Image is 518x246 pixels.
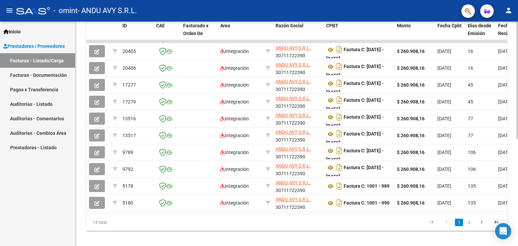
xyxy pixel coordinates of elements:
[335,44,344,55] i: Descargar documento
[344,201,390,206] strong: Factura C: 1001 - 990
[468,82,473,88] span: 45
[273,19,323,48] datatable-header-cell: Razón Social
[220,23,230,28] span: Area
[276,112,321,126] div: 30711722390
[464,217,474,228] li: page 2
[220,116,249,121] span: Integración
[397,99,425,104] strong: $ 260.908,16
[437,150,451,155] span: [DATE]
[122,65,136,71] span: 20406
[397,183,425,189] strong: $ 260.908,16
[465,219,473,226] a: 2
[498,49,512,54] span: [DATE]
[397,116,425,121] strong: $ 260.908,16
[498,183,512,189] span: [DATE]
[397,82,425,88] strong: $ 260.908,16
[335,145,344,156] i: Descargar documento
[122,116,136,121] span: 13516
[3,42,65,50] span: Prestadores / Proveedores
[326,115,384,129] strong: Factura C: [DATE] - [DATE]
[498,116,512,121] span: [DATE]
[468,23,491,36] span: Días desde Emisión
[276,96,311,101] span: ANDU AVY S.R.L.
[122,23,127,28] span: ID
[276,129,311,135] span: ANDU AVY S.R.L.
[468,116,473,121] span: 77
[276,180,311,185] span: ANDU AVY S.R.L.
[397,49,425,54] strong: $ 260.908,16
[440,219,453,226] a: go to previous page
[498,150,512,155] span: [DATE]
[335,197,344,208] i: Descargar documento
[276,113,311,118] span: ANDU AVY S.R.L.
[276,145,321,159] div: 30711722390
[122,166,133,172] span: 9792
[120,19,153,48] datatable-header-cell: ID
[437,23,462,28] span: Fecha Cpbt
[276,146,311,152] span: ANDU AVY S.R.L.
[122,183,133,189] span: 5178
[498,200,512,206] span: [DATE]
[276,61,321,75] div: 30711722390
[468,150,476,155] span: 106
[276,196,321,210] div: 30711722390
[455,219,463,226] a: 1
[397,65,425,71] strong: $ 260.908,16
[344,184,390,189] strong: Factura C: 1001 - 989
[183,23,208,36] span: Facturado x Orden De
[153,19,180,48] datatable-header-cell: CAE
[437,82,451,88] span: [DATE]
[335,128,344,139] i: Descargar documento
[326,98,384,112] strong: Factura C: [DATE] - [DATE]
[335,181,344,191] i: Descargar documento
[53,3,78,18] span: - omint
[498,65,512,71] span: [DATE]
[394,19,435,48] datatable-header-cell: Monto
[326,131,384,146] strong: Factura C: [DATE] - [DATE]
[78,3,137,18] span: - ANDU AVY S.R.L.
[454,217,464,228] li: page 1
[397,166,425,172] strong: $ 260.908,16
[468,99,473,104] span: 45
[397,200,425,206] strong: $ 260.908,16
[122,99,136,104] span: 17279
[437,183,451,189] span: [DATE]
[220,49,249,54] span: Integración
[495,223,511,239] div: Open Intercom Messenger
[5,6,13,14] mat-icon: menu
[276,95,321,109] div: 30711722390
[468,200,476,206] span: 135
[505,6,513,14] mat-icon: person
[276,45,311,51] span: ANDU AVY S.R.L.
[475,219,488,226] a: go to next page
[335,112,344,122] i: Descargar documento
[335,78,344,89] i: Descargar documento
[437,116,451,121] span: [DATE]
[220,133,249,138] span: Integración
[276,79,311,84] span: ANDU AVY S.R.L.
[498,166,512,172] span: [DATE]
[437,133,451,138] span: [DATE]
[435,19,465,48] datatable-header-cell: Fecha Cpbt
[397,150,425,155] strong: $ 260.908,16
[498,82,512,88] span: [DATE]
[437,49,451,54] span: [DATE]
[326,81,384,95] strong: Factura C: [DATE] - [DATE]
[326,64,384,79] strong: Factura C: [DATE] - [DATE]
[425,219,438,226] a: go to first page
[276,163,311,168] span: ANDU AVY S.R.L.
[326,165,384,180] strong: Factura C: [DATE] - [DATE]
[276,179,321,193] div: 30711722390
[220,166,249,172] span: Integración
[122,82,136,88] span: 17277
[276,23,304,28] span: Razón Social
[397,23,411,28] span: Monto
[156,23,165,28] span: CAE
[468,183,476,189] span: 135
[326,47,384,62] strong: Factura C: [DATE] - [DATE]
[335,162,344,173] i: Descargar documento
[335,95,344,105] i: Descargar documento
[468,166,476,172] span: 106
[498,133,512,138] span: [DATE]
[220,183,249,189] span: Integración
